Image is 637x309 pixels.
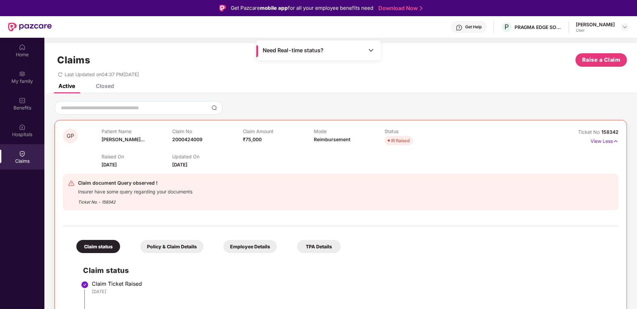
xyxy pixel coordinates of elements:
[102,136,145,142] span: [PERSON_NAME]...
[67,133,74,139] span: GP
[223,240,277,253] div: Employee Details
[19,44,26,51] img: svg+xml;base64,PHN2ZyBpZD0iSG9tZSIgeG1sbnM9Imh0dHA6Ly93d3cudzMub3JnLzIwMDAvc3ZnIiB3aWR0aD0iMjAiIG...
[575,53,627,67] button: Raise a Claim
[515,24,562,30] div: PRAGMA EDGE SOFTWARE SERVICES PRIVATE LIMITED
[219,5,226,11] img: Logo
[92,288,612,295] div: [DATE]
[140,240,203,253] div: Policy & Claim Details
[172,128,243,134] p: Claim No
[420,5,422,12] img: Stroke
[243,128,313,134] p: Claim Amount
[578,129,601,135] span: Ticket No
[92,280,612,287] div: Claim Ticket Raised
[384,128,455,134] p: Status
[19,97,26,104] img: svg+xml;base64,PHN2ZyBpZD0iQmVuZWZpdHMiIHhtbG5zPSJodHRwOi8vd3d3LnczLm9yZy8yMDAwL3N2ZyIgd2lkdGg9Ij...
[65,71,139,77] span: Last Updated on 04:37 PM[DATE]
[212,105,217,111] img: svg+xml;base64,PHN2ZyBpZD0iU2VhcmNoLTMyeDMyIiB4bWxucz0iaHR0cDovL3d3dy53My5vcmcvMjAwMC9zdmciIHdpZH...
[59,83,75,89] div: Active
[456,24,462,31] img: svg+xml;base64,PHN2ZyBpZD0iSGVscC0zMngzMiIgeG1sbnM9Imh0dHA6Ly93d3cudzMub3JnLzIwMDAvc3ZnIiB3aWR0aD...
[297,240,341,253] div: TPA Details
[172,136,202,142] span: 2000424009
[465,24,482,30] div: Get Help
[172,162,187,167] span: [DATE]
[58,71,63,77] span: redo
[263,47,324,54] span: Need Real-time status?
[582,56,621,64] span: Raise a Claim
[504,23,509,31] span: P
[622,24,628,30] img: svg+xml;base64,PHN2ZyBpZD0iRHJvcGRvd24tMzJ4MzIiIHhtbG5zPSJodHRwOi8vd3d3LnczLm9yZy8yMDAwL3N2ZyIgd2...
[81,281,89,289] img: svg+xml;base64,PHN2ZyBpZD0iU3RlcC1Eb25lLTMyeDMyIiB4bWxucz0iaHR0cDovL3d3dy53My5vcmcvMjAwMC9zdmciIH...
[78,179,192,187] div: Claim document Query observed !
[172,154,243,159] p: Updated On
[68,180,75,187] img: svg+xml;base64,PHN2ZyB4bWxucz0iaHR0cDovL3d3dy53My5vcmcvMjAwMC9zdmciIHdpZHRoPSIyNCIgaGVpZ2h0PSIyNC...
[102,162,117,167] span: [DATE]
[76,240,120,253] div: Claim status
[8,23,52,31] img: New Pazcare Logo
[314,128,384,134] p: Mode
[613,137,619,145] img: svg+xml;base64,PHN2ZyB4bWxucz0iaHR0cDovL3d3dy53My5vcmcvMjAwMC9zdmciIHdpZHRoPSIxNyIgaGVpZ2h0PSIxNy...
[260,5,288,11] strong: mobile app
[243,136,262,142] span: ₹75,000
[378,5,420,12] a: Download Now
[576,21,615,28] div: [PERSON_NAME]
[314,136,350,142] span: Reimbursement
[78,195,192,205] div: Ticket No. - 158342
[391,137,410,144] div: IR Raised
[231,4,373,12] div: Get Pazcare for all your employee benefits need
[96,83,114,89] div: Closed
[576,28,615,33] div: User
[601,129,619,135] span: 158342
[83,265,612,276] h2: Claim status
[78,187,192,195] div: Insurer have some query regarding your documents
[19,124,26,130] img: svg+xml;base64,PHN2ZyBpZD0iSG9zcGl0YWxzIiB4bWxucz0iaHR0cDovL3d3dy53My5vcmcvMjAwMC9zdmciIHdpZHRoPS...
[57,54,90,66] h1: Claims
[368,47,374,54] img: Toggle Icon
[102,128,172,134] p: Patient Name
[19,150,26,157] img: svg+xml;base64,PHN2ZyBpZD0iQ2xhaW0iIHhtbG5zPSJodHRwOi8vd3d3LnczLm9yZy8yMDAwL3N2ZyIgd2lkdGg9IjIwIi...
[591,136,619,145] p: View Less
[102,154,172,159] p: Raised On
[19,70,26,77] img: svg+xml;base64,PHN2ZyB3aWR0aD0iMjAiIGhlaWdodD0iMjAiIHZpZXdCb3g9IjAgMCAyMCAyMCIgZmlsbD0ibm9uZSIgeG...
